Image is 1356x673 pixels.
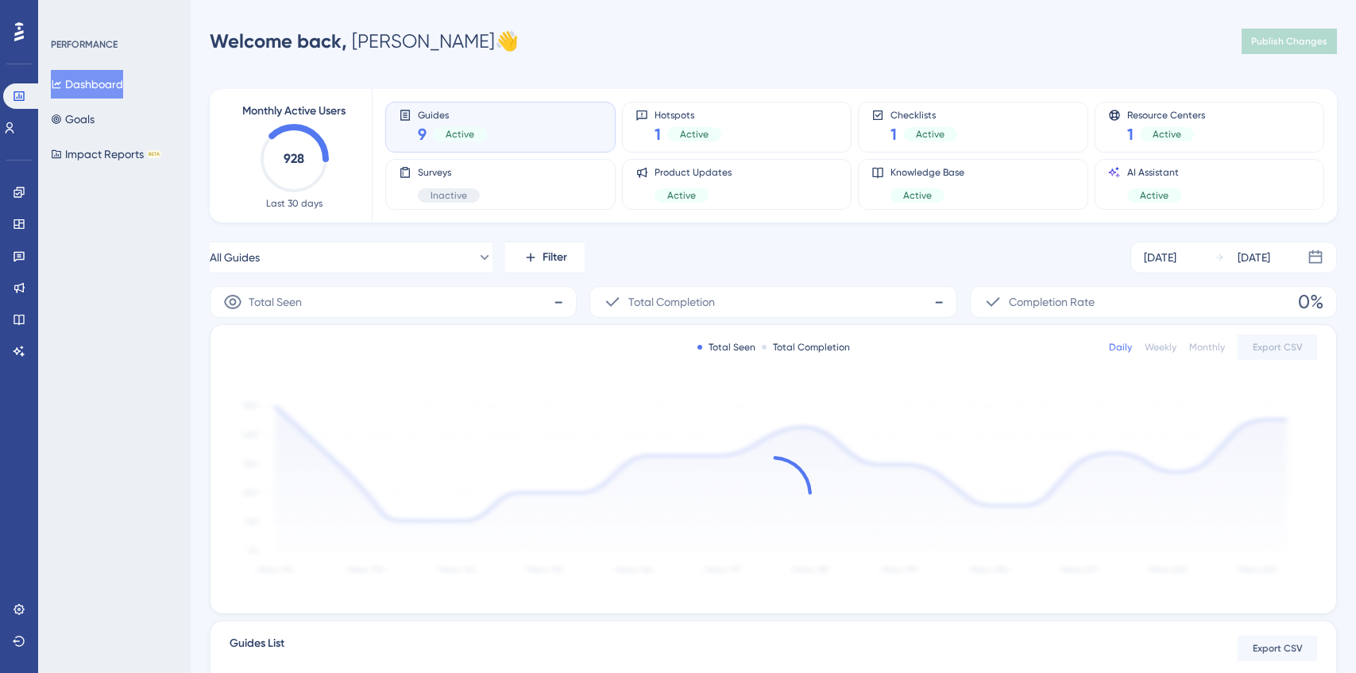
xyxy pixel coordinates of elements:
span: Surveys [418,166,480,179]
span: Export CSV [1253,341,1303,354]
span: Active [680,128,709,141]
span: All Guides [210,248,260,267]
span: Hotspots [655,109,721,120]
span: Total Seen [249,292,302,311]
span: Monthly Active Users [242,102,346,121]
button: All Guides [210,242,493,273]
button: Export CSV [1238,636,1317,661]
span: Publish Changes [1251,35,1327,48]
span: Guides [418,109,487,120]
button: Impact ReportsBETA [51,140,161,168]
span: Active [1153,128,1181,141]
div: [DATE] [1238,248,1270,267]
span: Active [903,189,932,202]
span: 0% [1298,289,1323,315]
span: Knowledge Base [890,166,964,179]
div: Weekly [1145,341,1176,354]
div: BETA [147,150,161,158]
button: Publish Changes [1242,29,1337,54]
span: Guides List [230,634,284,663]
span: AI Assistant [1127,166,1181,179]
div: [PERSON_NAME] 👋 [210,29,519,54]
button: Dashboard [51,70,123,99]
span: Inactive [431,189,467,202]
span: 1 [1127,123,1134,145]
span: Resource Centers [1127,109,1205,120]
span: 1 [890,123,897,145]
div: Monthly [1189,341,1225,354]
div: Total Completion [762,341,850,354]
span: Active [446,128,474,141]
span: Total Completion [628,292,715,311]
span: Active [916,128,945,141]
text: 928 [284,151,304,166]
span: Welcome back, [210,29,347,52]
span: Completion Rate [1009,292,1095,311]
span: 9 [418,123,427,145]
span: - [934,289,944,315]
span: 1 [655,123,661,145]
span: Active [667,189,696,202]
span: Product Updates [655,166,732,179]
span: - [554,289,563,315]
div: PERFORMANCE [51,38,118,51]
span: Export CSV [1253,642,1303,655]
button: Export CSV [1238,335,1317,360]
div: [DATE] [1144,248,1176,267]
div: Daily [1109,341,1132,354]
span: Active [1140,189,1169,202]
span: Checklists [890,109,957,120]
span: Filter [543,248,567,267]
div: Total Seen [697,341,755,354]
span: Last 30 days [266,197,323,210]
button: Goals [51,105,95,133]
button: Filter [505,242,585,273]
